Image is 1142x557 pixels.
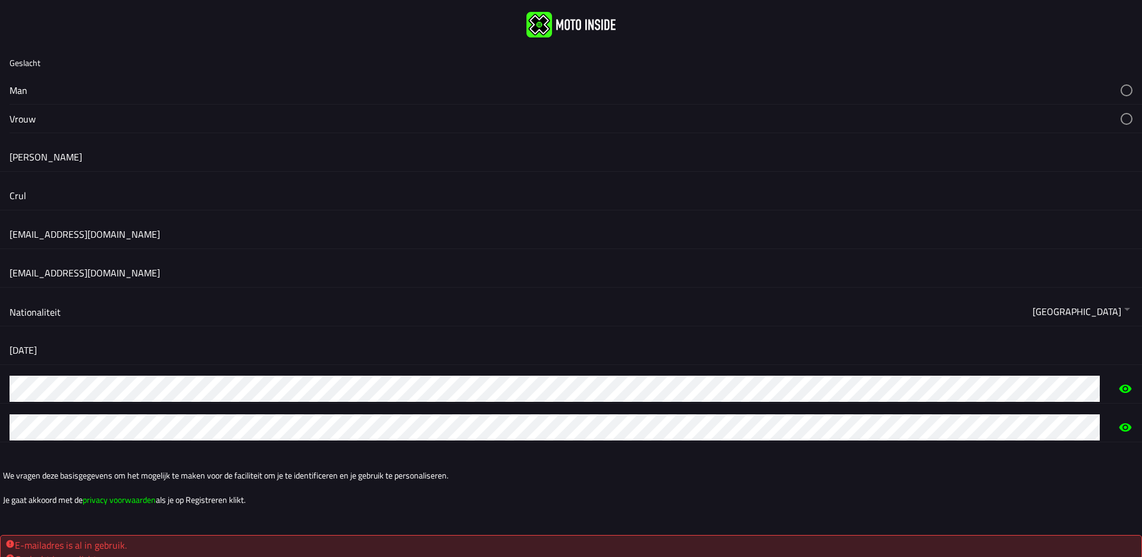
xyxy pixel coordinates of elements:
ion-icon: alert [5,539,15,549]
input: Achternaam [10,182,1132,209]
input: Voornaam [10,144,1132,170]
ion-icon: eye [1118,375,1132,403]
input: E-mail [10,221,1132,247]
ion-text: Je gaat akkoord met de als je op Registreren klikt. [3,493,1139,506]
div: E-mailadres is al in gebruik. [5,538,1137,552]
ion-icon: eye [1118,413,1132,442]
a: privacy voorwaarden [83,493,156,506]
ion-text: We vragen deze basisgegevens om het mogelijk te maken voor de faciliteit om je te identificeren e... [3,469,1139,482]
input: Bevestig e-mail [10,260,1132,286]
ion-label: Geslacht [10,56,40,69]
